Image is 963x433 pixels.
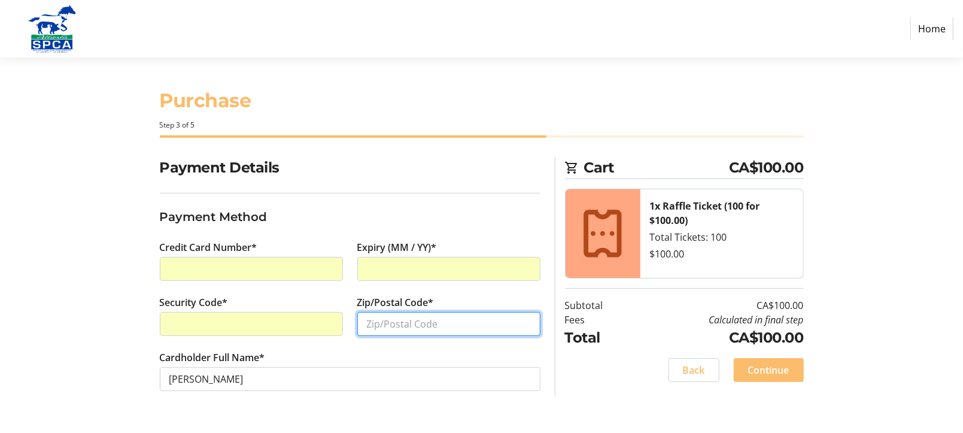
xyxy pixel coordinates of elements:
button: Continue [734,358,804,382]
a: Home [910,17,953,40]
td: Calculated in final step [634,313,804,327]
img: Alberta SPCA's Logo [10,5,95,53]
h1: Purchase [160,86,804,115]
td: Total [565,327,634,349]
td: Subtotal [565,298,634,313]
iframe: Secure expiration date input frame [367,262,531,276]
input: Card Holder Name [160,367,540,391]
td: CA$100.00 [634,298,804,313]
td: CA$100.00 [634,327,804,349]
div: Total Tickets: 100 [650,230,794,244]
label: Cardholder Full Name* [160,350,265,365]
span: Continue [748,363,789,377]
h2: Payment Details [160,157,540,178]
input: Zip/Postal Code [357,312,540,336]
label: Zip/Postal Code* [357,295,434,310]
span: CA$100.00 [729,157,804,178]
label: Credit Card Number* [160,240,257,255]
iframe: Secure card number input frame [169,262,333,276]
h3: Payment Method [160,208,540,226]
span: Cart [584,157,730,178]
div: $100.00 [650,247,794,261]
iframe: Secure CVC input frame [169,317,333,331]
strong: 1x Raffle Ticket (100 for $100.00) [650,199,760,227]
label: Expiry (MM / YY)* [357,240,437,255]
span: Back [683,363,705,377]
label: Security Code* [160,295,228,310]
button: Back [669,358,719,382]
td: Fees [565,313,634,327]
div: Step 3 of 5 [160,120,804,131]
